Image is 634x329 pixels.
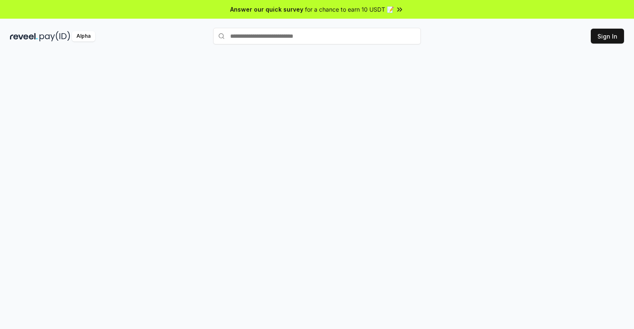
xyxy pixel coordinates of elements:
[591,29,624,44] button: Sign In
[230,5,303,14] span: Answer our quick survey
[39,31,70,41] img: pay_id
[305,5,394,14] span: for a chance to earn 10 USDT 📝
[10,31,38,41] img: reveel_dark
[72,31,95,41] div: Alpha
